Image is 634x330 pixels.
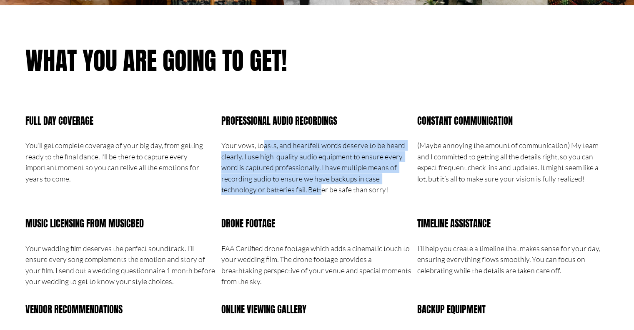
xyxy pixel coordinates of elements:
[417,304,609,315] h4: Backup Equipment
[221,140,413,195] p: Your vows, toasts, and heartfelt words deserve to be heard clearly. I use high-quality audio equi...
[25,116,217,126] h4: Full day coverage
[417,218,609,229] h4: Timeline Assistance
[25,304,217,315] h4: Vendor recommendations
[221,116,413,126] h4: Professional Audio Recordings
[417,116,609,126] h4: Constant Communication
[221,218,413,229] h4: Drone Footage
[417,140,609,184] p: (Maybe annoying the amount of communication) My team and I committed to getting all the details r...
[221,304,413,315] h4: Online Viewing Gallery
[25,218,217,229] h4: Music Licensing from Musicbed
[417,243,609,276] p: I’ll help you create a timeline that makes sense for your day, ensuring everything flows smoothly...
[25,140,217,184] p: You’ll get complete coverage of your big day, from getting ready to the final dance. I’ll be ther...
[221,243,413,287] p: FAA Certified drone footage which adds a cinematic touch to your wedding film. The drone footage ...
[25,243,217,287] p: Your wedding film deserves the perfect soundtrack. I’ll ensure every song complements the emotion...
[25,47,609,73] h2: What you are going to get!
